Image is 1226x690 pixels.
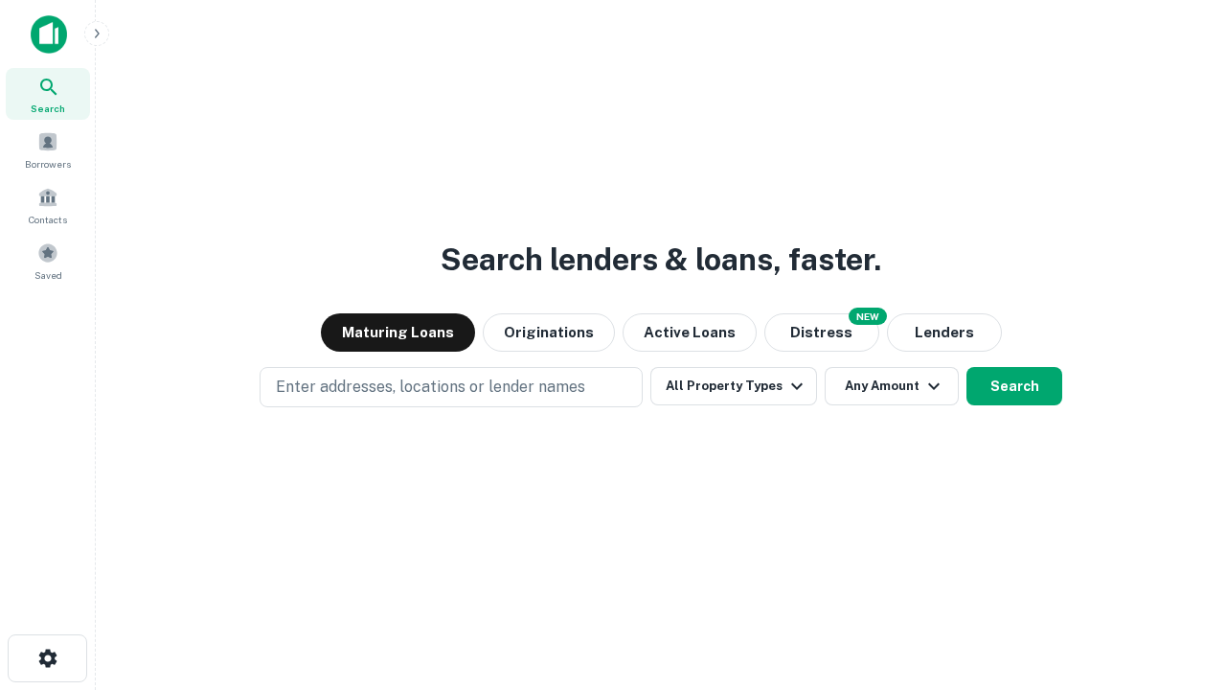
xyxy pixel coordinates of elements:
[849,308,887,325] div: NEW
[483,313,615,352] button: Originations
[25,156,71,172] span: Borrowers
[34,267,62,283] span: Saved
[441,237,881,283] h3: Search lenders & loans, faster.
[276,376,585,399] p: Enter addresses, locations or lender names
[31,101,65,116] span: Search
[6,68,90,120] a: Search
[31,15,67,54] img: capitalize-icon.png
[623,313,757,352] button: Active Loans
[29,212,67,227] span: Contacts
[650,367,817,405] button: All Property Types
[6,235,90,287] a: Saved
[321,313,475,352] button: Maturing Loans
[1130,537,1226,629] iframe: Chat Widget
[6,124,90,175] a: Borrowers
[764,313,879,352] button: Search distressed loans with lien and other non-mortgage details.
[887,313,1002,352] button: Lenders
[966,367,1062,405] button: Search
[825,367,959,405] button: Any Amount
[260,367,643,407] button: Enter addresses, locations or lender names
[6,179,90,231] a: Contacts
